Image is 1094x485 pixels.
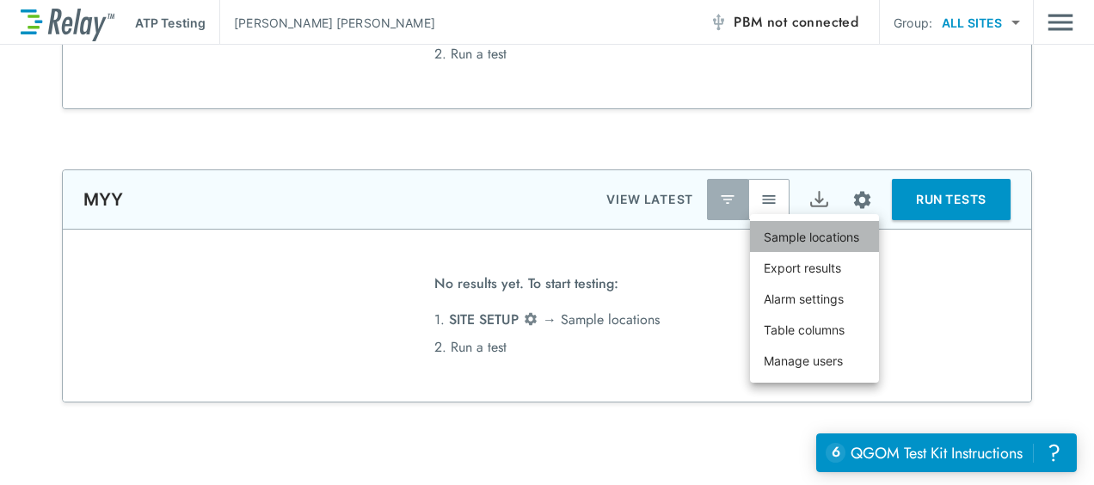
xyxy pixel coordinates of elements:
[764,352,843,370] p: Manage users
[764,321,845,339] p: Table columns
[816,433,1077,472] iframe: Resource center
[764,228,859,246] p: Sample locations
[764,290,844,308] p: Alarm settings
[764,259,841,277] p: Export results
